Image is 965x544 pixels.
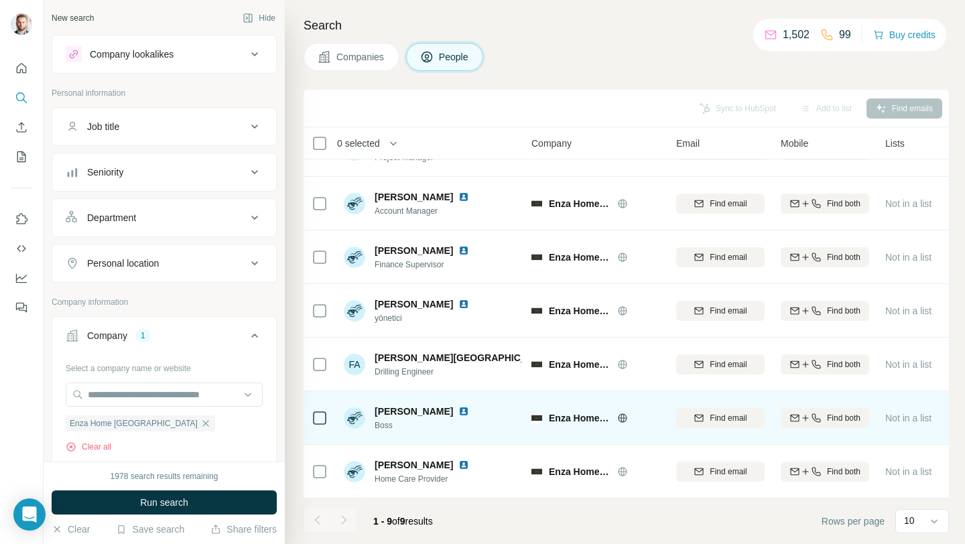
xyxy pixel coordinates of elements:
[904,514,915,527] p: 10
[392,516,400,527] span: of
[52,490,277,515] button: Run search
[827,358,860,370] span: Find both
[116,523,184,536] button: Save search
[87,329,127,342] div: Company
[304,16,949,35] h4: Search
[344,407,365,429] img: Avatar
[839,27,851,43] p: 99
[885,305,931,316] span: Not in a list
[52,296,277,308] p: Company information
[11,56,32,80] button: Quick start
[827,305,860,317] span: Find both
[531,252,542,263] img: Logo of Enza Home UAE
[827,466,860,478] span: Find both
[549,197,610,210] span: Enza Home [GEOGRAPHIC_DATA]
[375,366,522,378] span: Drilling Engineer
[710,466,747,478] span: Find email
[885,466,931,477] span: Not in a list
[676,408,765,428] button: Find email
[549,304,610,318] span: Enza Home [GEOGRAPHIC_DATA]
[52,247,276,279] button: Personal location
[885,198,931,209] span: Not in a list
[458,192,469,202] img: LinkedIn logo
[822,515,885,528] span: Rows per page
[233,8,285,28] button: Hide
[87,165,123,179] div: Seniority
[458,460,469,470] img: LinkedIn logo
[52,156,276,188] button: Seniority
[458,299,469,310] img: LinkedIn logo
[375,312,485,324] span: yönetici
[676,301,765,321] button: Find email
[710,251,747,263] span: Find email
[549,465,610,478] span: Enza Home [GEOGRAPHIC_DATA]
[531,359,542,370] img: Logo of Enza Home UAE
[336,50,385,64] span: Companies
[531,413,542,423] img: Logo of Enza Home UAE
[676,462,765,482] button: Find email
[531,198,542,209] img: Logo of Enza Home UAE
[781,194,869,214] button: Find both
[52,87,277,99] p: Personal information
[373,516,392,527] span: 1 - 9
[549,411,610,425] span: Enza Home [GEOGRAPHIC_DATA]
[710,305,747,317] span: Find email
[375,259,485,271] span: Finance Supervisor
[549,358,610,371] span: Enza Home [GEOGRAPHIC_DATA]
[90,48,174,61] div: Company lookalikes
[375,244,453,257] span: [PERSON_NAME]
[781,137,808,150] span: Mobile
[52,202,276,234] button: Department
[710,198,747,210] span: Find email
[439,50,470,64] span: People
[781,301,869,321] button: Find both
[344,461,365,482] img: Avatar
[458,245,469,256] img: LinkedIn logo
[344,247,365,268] img: Avatar
[375,458,453,472] span: [PERSON_NAME]
[11,236,32,261] button: Use Surfe API
[549,251,610,264] span: Enza Home [GEOGRAPHIC_DATA]
[375,351,554,364] span: [PERSON_NAME][GEOGRAPHIC_DATA]
[52,12,94,24] div: New search
[52,38,276,70] button: Company lookalikes
[70,417,198,429] span: Enza Home [GEOGRAPHIC_DATA]
[676,194,765,214] button: Find email
[781,354,869,375] button: Find both
[375,190,453,204] span: [PERSON_NAME]
[11,207,32,231] button: Use Surfe on LinkedIn
[531,466,542,477] img: Logo of Enza Home UAE
[140,496,188,509] span: Run search
[111,470,218,482] div: 1978 search results remaining
[781,462,869,482] button: Find both
[781,408,869,428] button: Find both
[11,145,32,169] button: My lists
[783,27,810,43] p: 1,502
[827,198,860,210] span: Find both
[676,137,700,150] span: Email
[66,357,263,375] div: Select a company name or website
[531,137,572,150] span: Company
[344,354,365,375] div: FA
[375,297,453,311] span: [PERSON_NAME]
[458,406,469,417] img: LinkedIn logo
[710,358,747,370] span: Find email
[337,137,380,150] span: 0 selected
[827,251,860,263] span: Find both
[52,320,276,357] button: Company1
[11,86,32,110] button: Search
[11,266,32,290] button: Dashboard
[344,193,365,214] img: Avatar
[210,523,277,536] button: Share filters
[676,247,765,267] button: Find email
[11,13,32,35] img: Avatar
[885,137,905,150] span: Lists
[87,120,119,133] div: Job title
[135,330,151,342] div: 1
[885,413,931,423] span: Not in a list
[375,419,485,431] span: Boss
[375,405,453,418] span: [PERSON_NAME]
[373,516,433,527] span: results
[11,295,32,320] button: Feedback
[531,305,542,316] img: Logo of Enza Home UAE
